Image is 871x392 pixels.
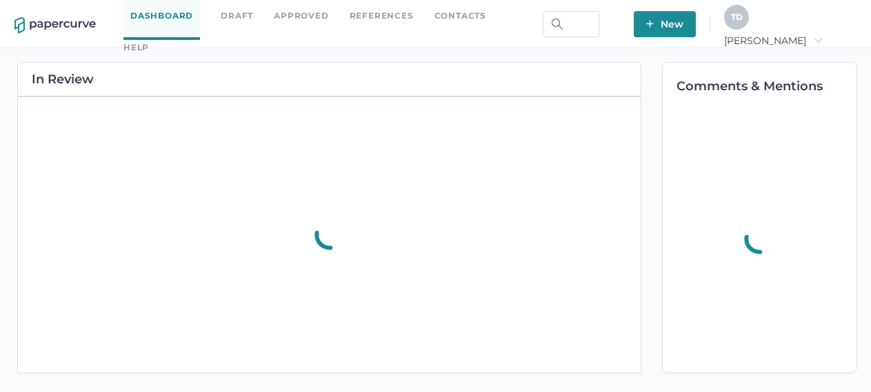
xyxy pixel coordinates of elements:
img: papercurve-logo-colour.7244d18c.svg [14,17,96,34]
a: Draft [221,8,253,23]
span: [PERSON_NAME] [724,34,823,47]
span: T D [731,12,743,22]
button: New [634,11,696,37]
a: References [350,8,414,23]
span: New [646,11,683,37]
div: animation [301,203,358,267]
a: Approved [274,8,328,23]
h2: In Review [32,73,94,85]
img: plus-white.e19ec114.svg [646,20,654,28]
div: help [123,40,149,55]
img: search.bf03fe8b.svg [552,19,563,30]
a: Contacts [434,8,486,23]
div: animation [731,207,788,271]
input: Search Workspace [543,11,599,37]
h2: Comments & Mentions [677,80,857,92]
i: arrow_right [813,35,823,45]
